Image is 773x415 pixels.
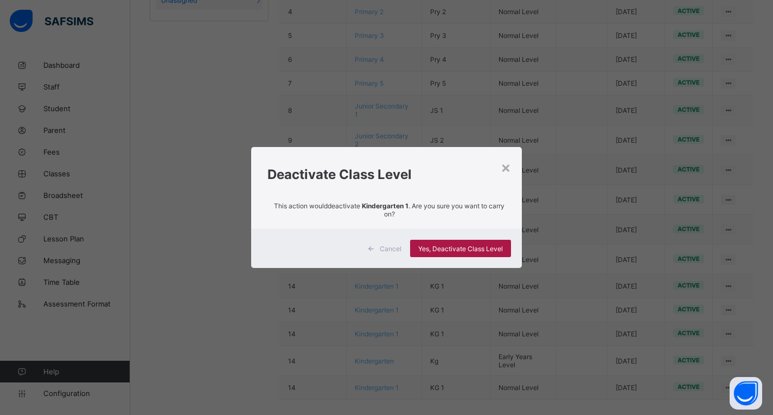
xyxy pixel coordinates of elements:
h1: Deactivate Class Level [267,167,506,182]
span: This action would deactivate . Are you sure you want to carry on? [273,202,506,218]
span: Cancel [380,245,401,253]
strong: Kindergarten 1 [362,202,408,210]
div: × [501,158,511,176]
span: Yes, Deactivate Class Level [418,245,503,253]
button: Open asap [730,377,762,410]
